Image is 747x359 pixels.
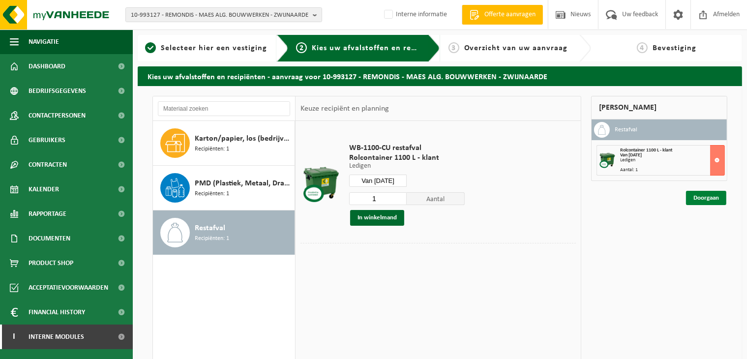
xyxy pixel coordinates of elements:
p: Ledigen [349,163,465,170]
strong: Van [DATE] [620,152,642,158]
button: Karton/papier, los (bedrijven) Recipiënten: 1 [153,121,295,166]
span: 2 [296,42,307,53]
button: PMD (Plastiek, Metaal, Drankkartons) (bedrijven) Recipiënten: 1 [153,166,295,210]
span: Recipiënten: 1 [195,189,229,199]
span: 1 [145,42,156,53]
span: Financial History [29,300,85,325]
span: Rolcontainer 1100 L - klant [349,153,465,163]
span: Product Shop [29,251,73,275]
div: Keuze recipiënt en planning [296,96,394,121]
span: Contracten [29,152,67,177]
span: Selecteer hier een vestiging [161,44,267,52]
span: Acceptatievoorwaarden [29,275,108,300]
input: Selecteer datum [349,175,407,187]
span: 10-993127 - REMONDIS - MAES ALG. BOUWWERKEN - ZWIJNAARDE [131,8,309,23]
div: Ledigen [620,158,724,163]
span: PMD (Plastiek, Metaal, Drankkartons) (bedrijven) [195,178,292,189]
span: Recipiënten: 1 [195,145,229,154]
span: Rolcontainer 1100 L - klant [620,148,672,153]
span: Gebruikers [29,128,65,152]
span: WB-1100-CU restafval [349,143,465,153]
a: 1Selecteer hier een vestiging [143,42,269,54]
span: Bedrijfsgegevens [29,79,86,103]
button: In winkelmand [350,210,404,226]
span: Overzicht van uw aanvraag [464,44,568,52]
button: Restafval Recipiënten: 1 [153,210,295,255]
span: Kies uw afvalstoffen en recipiënten [312,44,447,52]
span: I [10,325,19,349]
span: Dashboard [29,54,65,79]
span: Aantal [407,192,465,205]
span: Rapportage [29,202,66,226]
span: Kalender [29,177,59,202]
span: 3 [448,42,459,53]
h3: Restafval [615,122,637,138]
span: 4 [637,42,648,53]
label: Interne informatie [382,7,447,22]
span: Karton/papier, los (bedrijven) [195,133,292,145]
span: Navigatie [29,30,59,54]
span: Offerte aanvragen [482,10,538,20]
div: [PERSON_NAME] [591,96,727,120]
span: Restafval [195,222,225,234]
a: Offerte aanvragen [462,5,543,25]
span: Bevestiging [653,44,696,52]
button: 10-993127 - REMONDIS - MAES ALG. BOUWWERKEN - ZWIJNAARDE [125,7,322,22]
div: Aantal: 1 [620,168,724,173]
input: Materiaal zoeken [158,101,290,116]
h2: Kies uw afvalstoffen en recipiënten - aanvraag voor 10-993127 - REMONDIS - MAES ALG. BOUWWERKEN -... [138,66,742,86]
span: Contactpersonen [29,103,86,128]
span: Recipiënten: 1 [195,234,229,243]
span: Interne modules [29,325,84,349]
span: Documenten [29,226,70,251]
a: Doorgaan [686,191,726,205]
